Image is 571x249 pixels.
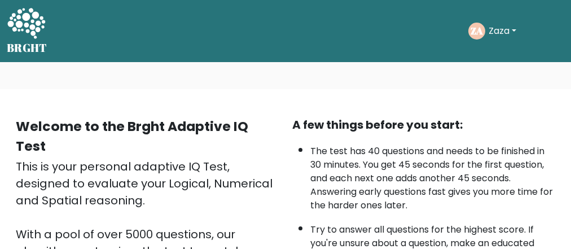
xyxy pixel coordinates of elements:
button: Zaza [485,24,520,38]
b: Welcome to the Brght Adaptive IQ Test [16,117,248,155]
h5: BRGHT [7,41,47,55]
li: The test has 40 questions and needs to be finished in 30 minutes. You get 45 seconds for the firs... [310,139,555,212]
text: ZA [471,24,483,37]
div: A few things before you start: [292,116,555,133]
a: BRGHT [7,5,47,58]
